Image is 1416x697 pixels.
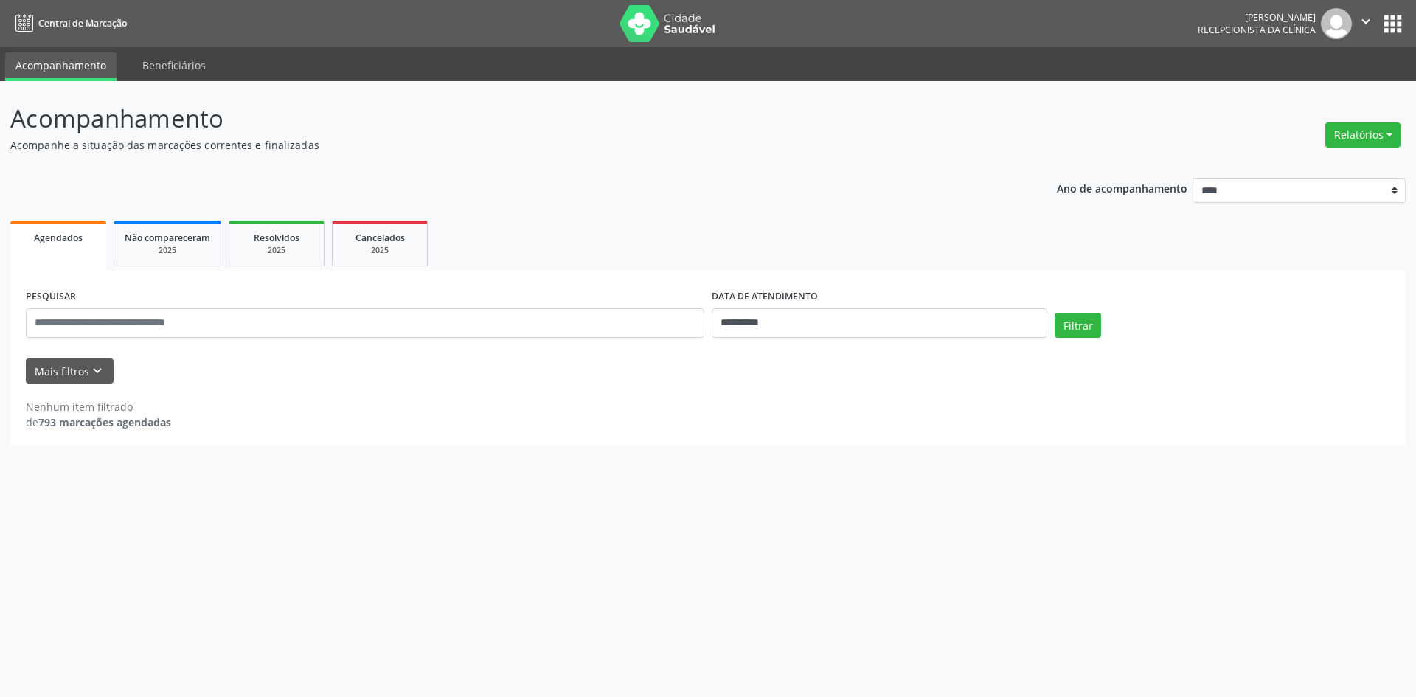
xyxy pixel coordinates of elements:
[1057,178,1187,197] p: Ano de acompanhamento
[89,363,105,379] i: keyboard_arrow_down
[38,415,171,429] strong: 793 marcações agendadas
[26,399,171,415] div: Nenhum item filtrado
[240,245,313,256] div: 2025
[1055,313,1101,338] button: Filtrar
[26,358,114,384] button: Mais filtroskeyboard_arrow_down
[712,285,818,308] label: DATA DE ATENDIMENTO
[355,232,405,244] span: Cancelados
[1380,11,1406,37] button: apps
[1352,8,1380,39] button: 
[26,285,76,308] label: PESQUISAR
[1198,11,1316,24] div: [PERSON_NAME]
[1198,24,1316,36] span: Recepcionista da clínica
[10,11,127,35] a: Central de Marcação
[1325,122,1401,148] button: Relatórios
[5,52,117,81] a: Acompanhamento
[1321,8,1352,39] img: img
[34,232,83,244] span: Agendados
[1358,13,1374,30] i: 
[132,52,216,78] a: Beneficiários
[254,232,299,244] span: Resolvidos
[26,415,171,430] div: de
[38,17,127,30] span: Central de Marcação
[10,137,987,153] p: Acompanhe a situação das marcações correntes e finalizadas
[125,245,210,256] div: 2025
[343,245,417,256] div: 2025
[125,232,210,244] span: Não compareceram
[10,100,987,137] p: Acompanhamento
